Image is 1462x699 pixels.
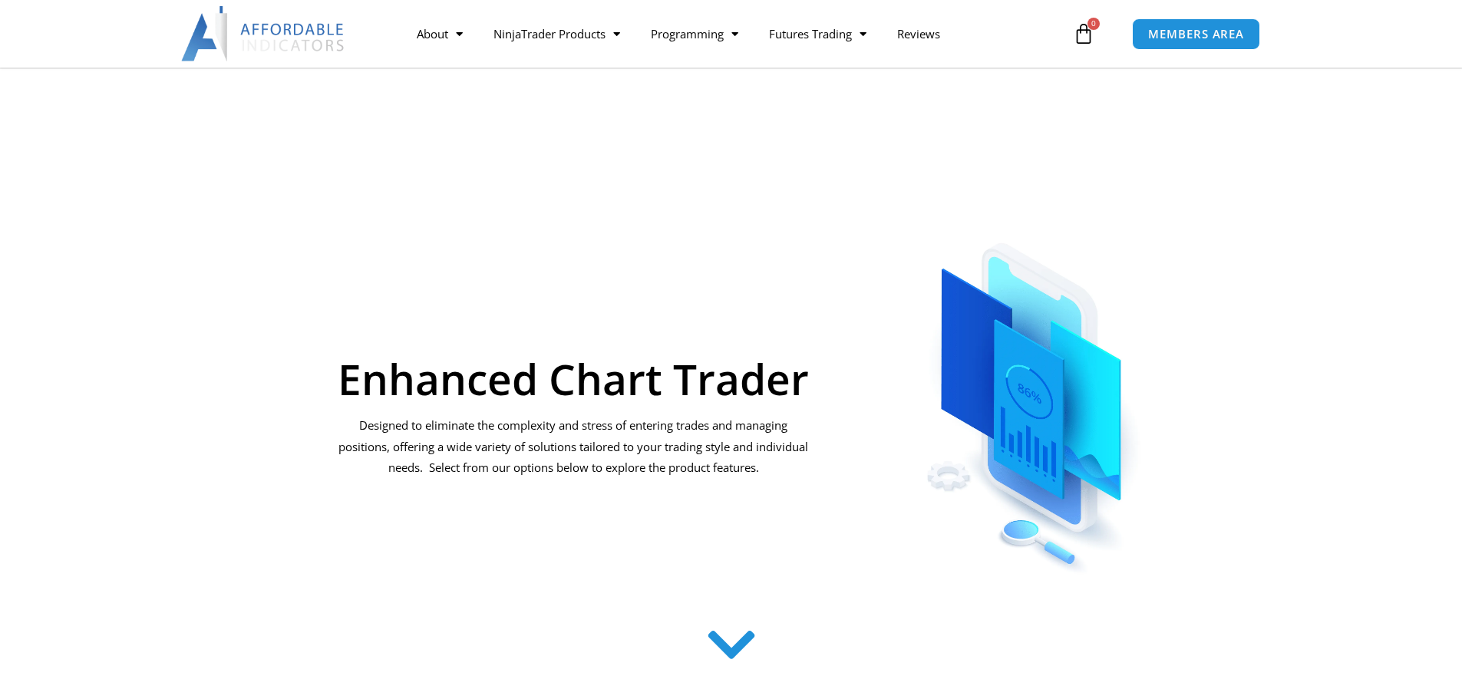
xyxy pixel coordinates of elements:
[1132,18,1260,50] a: MEMBERS AREA
[754,16,882,51] a: Futures Trading
[882,16,955,51] a: Reviews
[1148,28,1244,40] span: MEMBERS AREA
[635,16,754,51] a: Programming
[876,206,1190,579] img: ChartTrader | Affordable Indicators – NinjaTrader
[401,16,478,51] a: About
[478,16,635,51] a: NinjaTrader Products
[1087,18,1100,30] span: 0
[337,358,810,400] h1: Enhanced Chart Trader
[1050,12,1117,56] a: 0
[181,6,346,61] img: LogoAI | Affordable Indicators – NinjaTrader
[401,16,1069,51] nav: Menu
[337,415,810,480] p: Designed to eliminate the complexity and stress of entering trades and managing positions, offeri...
